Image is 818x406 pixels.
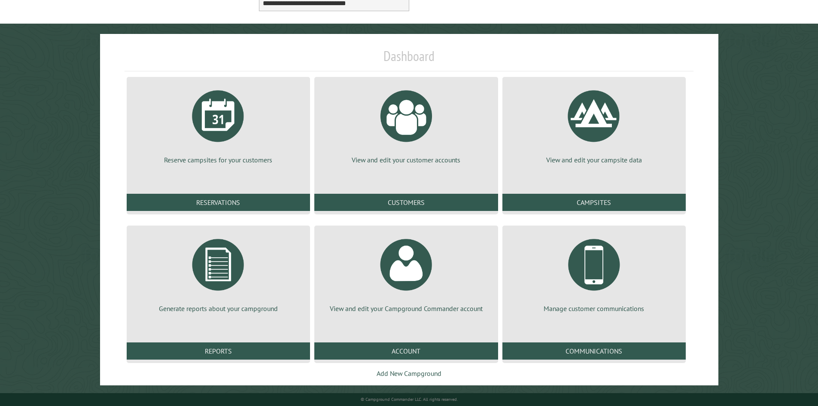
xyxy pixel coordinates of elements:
[513,304,675,313] p: Manage customer communications
[513,84,675,165] a: View and edit your campsite data
[325,304,487,313] p: View and edit your Campground Commander account
[127,342,310,360] a: Reports
[513,232,675,313] a: Manage customer communications
[125,48,694,71] h1: Dashboard
[314,194,498,211] a: Customers
[325,232,487,313] a: View and edit your Campground Commander account
[127,194,310,211] a: Reservations
[513,155,675,165] p: View and edit your campsite data
[502,342,686,360] a: Communications
[137,232,300,313] a: Generate reports about your campground
[137,304,300,313] p: Generate reports about your campground
[314,342,498,360] a: Account
[502,194,686,211] a: Campsites
[325,84,487,165] a: View and edit your customer accounts
[137,84,300,165] a: Reserve campsites for your customers
[361,397,458,402] small: © Campground Commander LLC. All rights reserved.
[377,369,441,378] a: Add New Campground
[137,155,300,165] p: Reserve campsites for your customers
[325,155,487,165] p: View and edit your customer accounts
